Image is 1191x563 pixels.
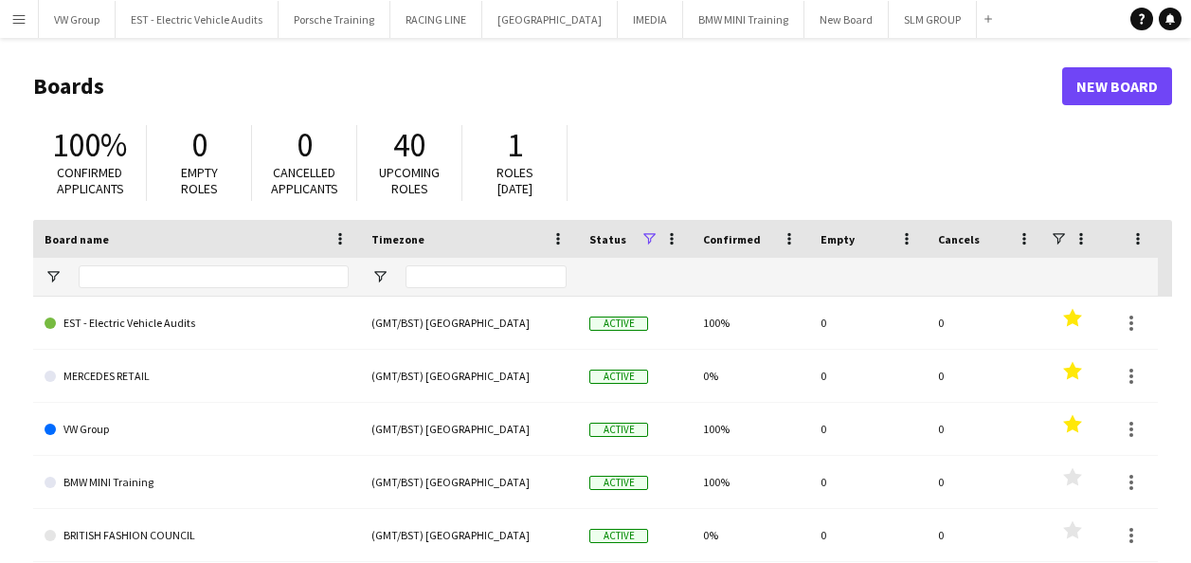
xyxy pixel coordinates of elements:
span: Cancels [938,232,980,246]
h1: Boards [33,72,1062,100]
button: Porsche Training [279,1,390,38]
span: Cancelled applicants [271,164,338,197]
span: Upcoming roles [379,164,440,197]
span: 1 [507,124,523,166]
div: 0 [927,403,1044,455]
div: (GMT/BST) [GEOGRAPHIC_DATA] [360,350,578,402]
button: Open Filter Menu [45,268,62,285]
div: 0 [927,509,1044,561]
span: Empty roles [181,164,218,197]
span: Empty [821,232,855,246]
span: Active [589,370,648,384]
span: 0 [191,124,208,166]
span: 100% [52,124,127,166]
input: Timezone Filter Input [406,265,567,288]
div: 0 [809,456,927,508]
div: 0 [927,297,1044,349]
input: Board name Filter Input [79,265,349,288]
button: EST - Electric Vehicle Audits [116,1,279,38]
a: BRITISH FASHION COUNCIL [45,509,349,562]
button: IMEDIA [618,1,683,38]
a: VW Group [45,403,349,456]
span: Timezone [371,232,424,246]
a: New Board [1062,67,1172,105]
span: Board name [45,232,109,246]
div: 0 [809,297,927,349]
div: 0% [692,350,809,402]
button: New Board [804,1,889,38]
button: BMW MINI Training [683,1,804,38]
span: Active [589,476,648,490]
div: (GMT/BST) [GEOGRAPHIC_DATA] [360,297,578,349]
div: 100% [692,456,809,508]
div: 0% [692,509,809,561]
span: Active [589,423,648,437]
div: 100% [692,403,809,455]
div: 100% [692,297,809,349]
span: Confirmed [703,232,761,246]
span: 40 [393,124,425,166]
button: [GEOGRAPHIC_DATA] [482,1,618,38]
div: 0 [927,456,1044,508]
button: Open Filter Menu [371,268,388,285]
div: 0 [927,350,1044,402]
span: Confirmed applicants [57,164,124,197]
a: BMW MINI Training [45,456,349,509]
button: RACING LINE [390,1,482,38]
div: (GMT/BST) [GEOGRAPHIC_DATA] [360,456,578,508]
a: EST - Electric Vehicle Audits [45,297,349,350]
span: Roles [DATE] [496,164,533,197]
button: SLM GROUP [889,1,977,38]
div: 0 [809,403,927,455]
span: Status [589,232,626,246]
div: 0 [809,350,927,402]
a: MERCEDES RETAIL [45,350,349,403]
button: VW Group [39,1,116,38]
span: Active [589,317,648,331]
span: 0 [297,124,313,166]
div: (GMT/BST) [GEOGRAPHIC_DATA] [360,403,578,455]
span: Active [589,529,648,543]
div: (GMT/BST) [GEOGRAPHIC_DATA] [360,509,578,561]
div: 0 [809,509,927,561]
